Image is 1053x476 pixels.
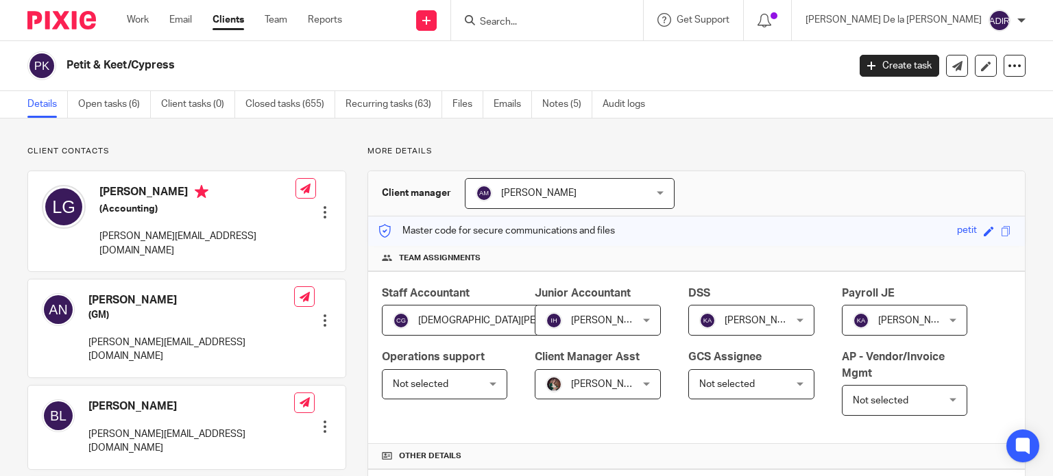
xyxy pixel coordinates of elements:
[853,312,869,329] img: svg%3E
[399,451,461,462] span: Other details
[699,379,755,389] span: Not selected
[393,312,409,329] img: svg%3E
[535,288,631,299] span: Junior Accountant
[688,288,710,299] span: DSS
[99,185,295,202] h4: [PERSON_NAME]
[78,91,151,118] a: Open tasks (6)
[27,51,56,80] img: svg%3E
[245,91,335,118] a: Closed tasks (655)
[27,11,96,29] img: Pixie
[42,399,75,432] img: svg%3E
[42,185,86,229] img: svg%3E
[265,13,287,27] a: Team
[378,224,615,238] p: Master code for secure communications and files
[88,308,294,322] h5: (GM)
[195,185,208,199] i: Primary
[806,13,982,27] p: [PERSON_NAME] De la [PERSON_NAME]
[382,186,451,200] h3: Client manager
[476,185,492,201] img: svg%3E
[169,13,192,27] a: Email
[452,91,483,118] a: Files
[346,91,442,118] a: Recurring tasks (63)
[571,316,646,325] span: [PERSON_NAME]
[399,253,481,264] span: Team assignments
[479,16,602,29] input: Search
[382,351,485,362] span: Operations support
[860,55,939,77] a: Create task
[546,376,562,392] img: Profile%20picture%20JUS.JPG
[842,288,895,299] span: Payroll JE
[542,91,592,118] a: Notes (5)
[957,223,977,239] div: petit
[725,316,800,325] span: [PERSON_NAME]
[99,202,295,216] h5: (Accounting)
[66,58,685,73] h2: Petit & Keet/Cypress
[842,351,945,378] span: AP - Vendor/Invoice Mgmt
[42,293,75,326] img: svg%3E
[88,399,294,414] h4: [PERSON_NAME]
[308,13,342,27] a: Reports
[88,336,294,364] p: [PERSON_NAME][EMAIL_ADDRESS][DOMAIN_NAME]
[27,91,68,118] a: Details
[501,188,577,198] span: [PERSON_NAME]
[367,146,1026,157] p: More details
[213,13,244,27] a: Clients
[853,396,908,405] span: Not selected
[535,351,640,362] span: Client Manager Asst
[127,13,149,27] a: Work
[161,91,235,118] a: Client tasks (0)
[88,293,294,308] h4: [PERSON_NAME]
[27,146,346,157] p: Client contacts
[393,379,448,389] span: Not selected
[494,91,532,118] a: Emails
[989,10,1010,32] img: svg%3E
[546,312,562,329] img: svg%3E
[382,288,470,299] span: Staff Accountant
[418,316,596,325] span: [DEMOGRAPHIC_DATA][PERSON_NAME]
[88,427,294,455] p: [PERSON_NAME][EMAIL_ADDRESS][DOMAIN_NAME]
[603,91,655,118] a: Audit logs
[571,379,646,389] span: [PERSON_NAME]
[878,316,954,325] span: [PERSON_NAME]
[99,229,295,258] p: [PERSON_NAME][EMAIL_ADDRESS][DOMAIN_NAME]
[699,312,716,329] img: svg%3E
[688,351,762,362] span: GCS Assignee
[677,15,729,25] span: Get Support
